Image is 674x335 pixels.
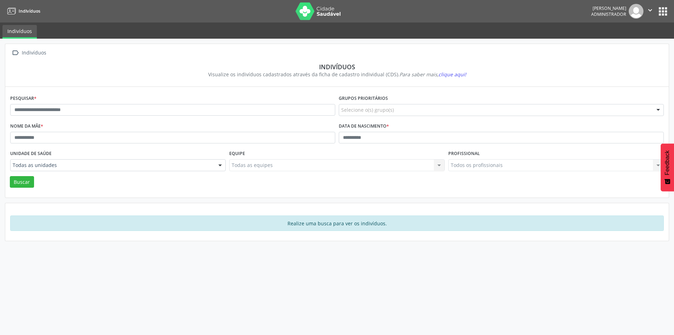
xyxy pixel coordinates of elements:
div: Indivíduos [15,63,659,71]
button: apps [657,5,669,18]
label: Nome da mãe [10,121,43,132]
div: Indivíduos [20,48,47,58]
a: Indivíduos [5,5,40,17]
a:  Indivíduos [10,48,47,58]
i:  [646,6,654,14]
div: Visualize os indivíduos cadastrados através da ficha de cadastro individual (CDS). [15,71,659,78]
label: Unidade de saúde [10,148,52,159]
label: Profissional [448,148,480,159]
label: Equipe [229,148,245,159]
span: Administrador [591,11,626,17]
span: clique aqui! [438,71,466,78]
div: [PERSON_NAME] [591,5,626,11]
span: Indivíduos [19,8,40,14]
i:  [10,48,20,58]
label: Pesquisar [10,93,37,104]
img: img [629,4,643,19]
label: Grupos prioritários [339,93,388,104]
span: Todas as unidades [13,162,211,169]
div: Realize uma busca para ver os indivíduos. [10,215,664,231]
label: Data de nascimento [339,121,389,132]
button: Buscar [10,176,34,188]
button:  [643,4,657,19]
span: Feedback [664,150,670,175]
button: Feedback - Mostrar pesquisa [661,143,674,191]
i: Para saber mais, [399,71,466,78]
span: Selecione o(s) grupo(s) [341,106,394,114]
a: Indivíduos [2,25,37,39]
